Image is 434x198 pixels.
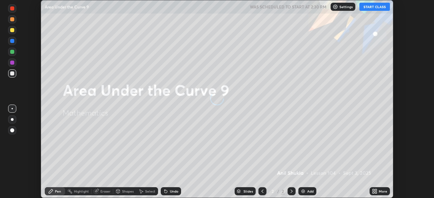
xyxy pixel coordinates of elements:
button: START CLASS [359,3,390,11]
div: 2 [281,188,285,194]
p: Area Under the Curve 9 [45,4,89,9]
div: Add [307,190,314,193]
p: Settings [339,5,353,8]
div: Pen [55,190,61,193]
div: Eraser [100,190,111,193]
img: add-slide-button [300,189,306,194]
div: More [379,190,387,193]
img: class-settings-icons [333,4,338,9]
div: Undo [170,190,178,193]
div: Shapes [122,190,134,193]
div: Select [145,190,155,193]
div: Slides [243,190,253,193]
div: 2 [269,189,276,193]
div: / [277,189,279,193]
div: Highlight [74,190,89,193]
h5: WAS SCHEDULED TO START AT 2:30 PM [250,4,327,10]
